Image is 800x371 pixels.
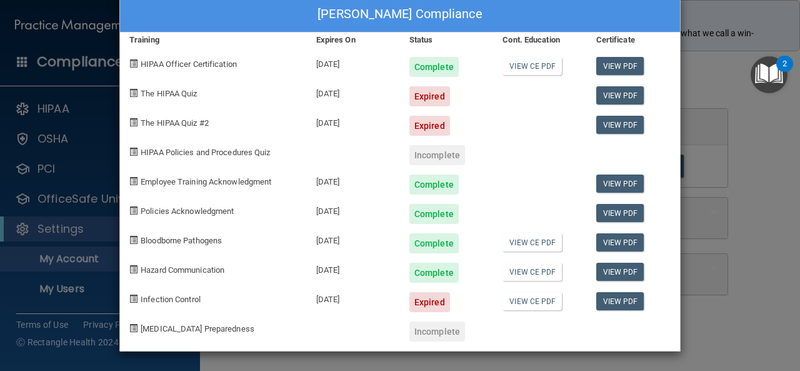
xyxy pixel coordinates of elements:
[307,106,400,136] div: [DATE]
[502,292,562,310] a: View CE PDF
[409,292,450,312] div: Expired
[502,233,562,252] a: View CE PDF
[307,165,400,195] div: [DATE]
[120,33,307,48] div: Training
[141,206,234,216] span: Policies Acknowledgment
[307,77,400,106] div: [DATE]
[596,263,644,281] a: View PDF
[587,33,680,48] div: Certificate
[502,57,562,75] a: View CE PDF
[596,233,644,252] a: View PDF
[141,148,270,157] span: HIPAA Policies and Procedures Quiz
[307,195,400,224] div: [DATE]
[400,33,493,48] div: Status
[141,295,201,304] span: Infection Control
[502,263,562,281] a: View CE PDF
[141,265,224,275] span: Hazard Communication
[141,59,237,69] span: HIPAA Officer Certification
[596,204,644,222] a: View PDF
[409,233,459,253] div: Complete
[307,224,400,253] div: [DATE]
[596,292,644,310] a: View PDF
[596,86,644,104] a: View PDF
[782,64,787,80] div: 2
[409,263,459,283] div: Complete
[596,175,644,193] a: View PDF
[307,33,400,48] div: Expires On
[141,89,197,98] span: The HIPAA Quiz
[596,116,644,134] a: View PDF
[141,118,209,128] span: The HIPAA Quiz #2
[307,253,400,283] div: [DATE]
[307,48,400,77] div: [DATE]
[409,86,450,106] div: Expired
[751,56,787,93] button: Open Resource Center, 2 new notifications
[409,57,459,77] div: Complete
[141,177,271,186] span: Employee Training Acknowledgment
[409,175,459,195] div: Complete
[141,324,254,333] span: [MEDICAL_DATA] Preparedness
[141,236,222,245] span: Bloodborne Pathogens
[307,283,400,312] div: [DATE]
[409,204,459,224] div: Complete
[409,322,465,342] div: Incomplete
[409,145,465,165] div: Incomplete
[409,116,450,136] div: Expired
[596,57,644,75] a: View PDF
[493,33,586,48] div: Cont. Education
